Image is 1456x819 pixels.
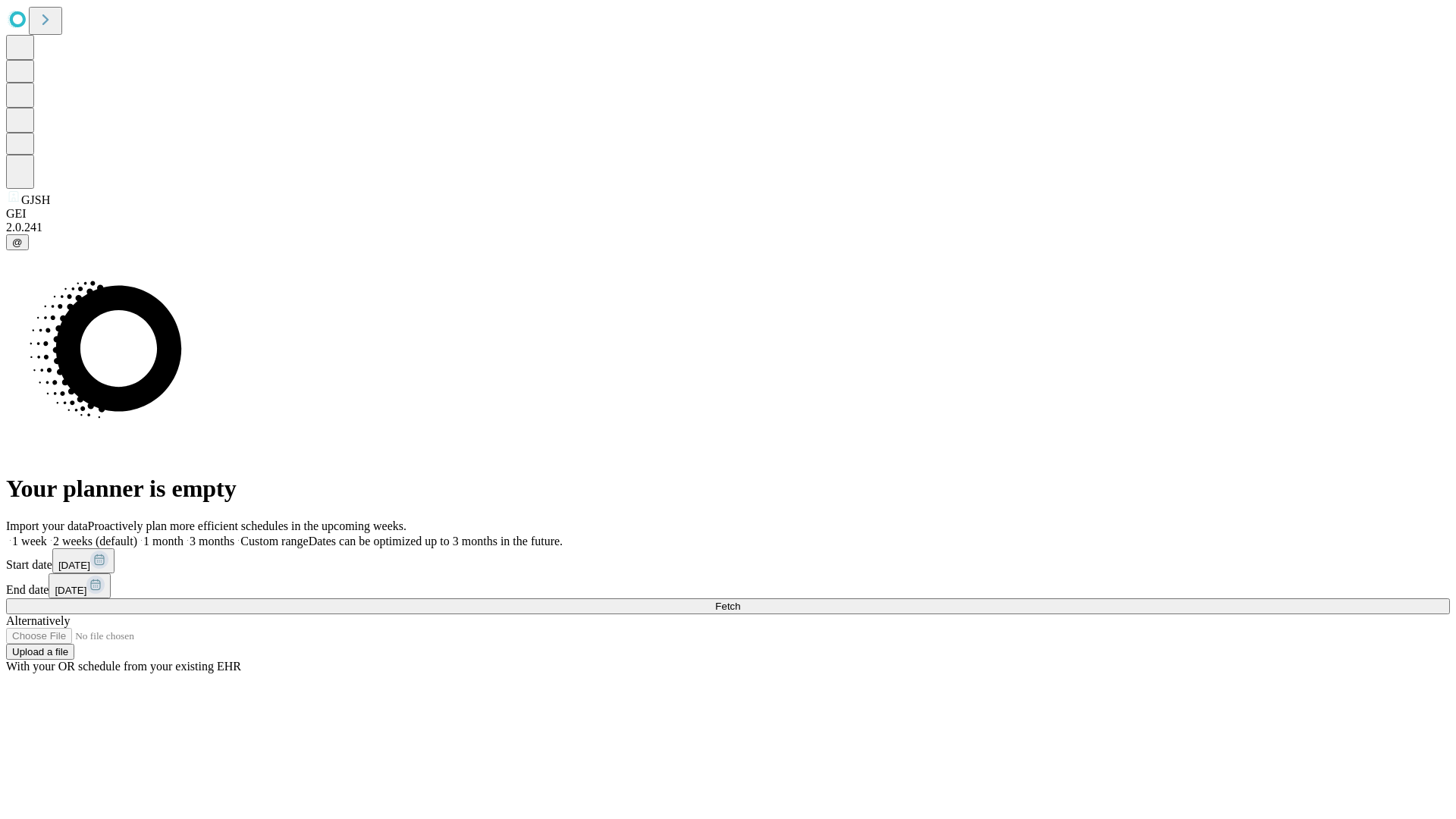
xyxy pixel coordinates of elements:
button: @ [6,234,29,250]
span: Fetch [715,601,740,612]
button: [DATE] [52,548,115,573]
span: 2 weeks (default) [53,535,137,548]
button: Fetch [6,598,1450,614]
span: With your OR schedule from your existing EHR [6,660,241,673]
span: 1 month [143,535,184,548]
button: Upload a file [6,644,74,660]
div: Start date [6,548,1450,573]
div: 2.0.241 [6,221,1450,234]
span: @ [12,237,23,248]
span: 1 week [12,535,47,548]
span: [DATE] [55,585,86,596]
span: Alternatively [6,614,70,627]
span: [DATE] [58,560,90,571]
span: Proactively plan more efficient schedules in the upcoming weeks. [88,519,406,532]
div: End date [6,573,1450,598]
button: [DATE] [49,573,111,598]
span: Custom range [240,535,308,548]
span: 3 months [190,535,234,548]
div: GEI [6,207,1450,221]
span: Import your data [6,519,88,532]
span: GJSH [21,193,50,206]
h1: Your planner is empty [6,475,1450,503]
span: Dates can be optimized up to 3 months in the future. [309,535,563,548]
